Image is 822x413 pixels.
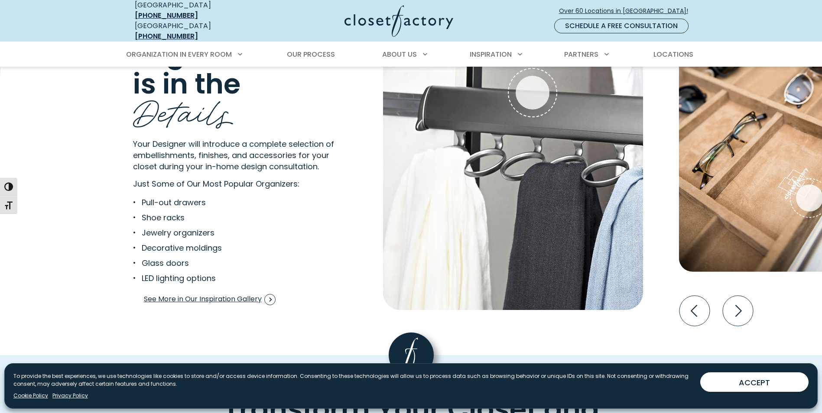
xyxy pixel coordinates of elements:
img: Closet Factory Logo [344,5,453,37]
button: Previous slide [676,292,713,329]
span: Your Designer will introduce a complete selection of embellishments, finishes, and accessories fo... [133,139,334,172]
span: Over 60 Locations in [GEOGRAPHIC_DATA]! [559,6,695,16]
span: Locations [653,49,693,59]
button: ACCEPT [700,372,809,392]
li: Decorative moldings [133,242,331,254]
a: [PHONE_NUMBER] [135,10,198,20]
li: Jewelry organizers [133,227,331,239]
span: Organization in Every Room [126,49,232,59]
span: Partners [564,49,598,59]
span: Inspiration [470,49,512,59]
p: To provide the best experiences, we use technologies like cookies to store and/or access device i... [13,372,693,388]
span: is in the [133,65,240,103]
img: Elite Pull-out scarf rack [383,37,643,310]
li: LED lighting options [133,272,331,284]
a: Privacy Policy [52,392,88,400]
li: Glass doors [133,257,331,269]
a: Over 60 Locations in [GEOGRAPHIC_DATA]! [559,3,695,19]
a: Schedule a Free Consultation [554,19,689,33]
span: Details [133,84,234,135]
a: Cookie Policy [13,392,48,400]
li: Pull-out drawers [133,197,331,208]
span: Our Process [287,49,335,59]
span: About Us [382,49,417,59]
p: Just Some of Our Most Popular Organizers: [133,178,359,190]
button: Next slide [719,292,757,329]
a: [PHONE_NUMBER] [135,31,198,41]
a: See More in Our Inspiration Gallery [143,291,276,308]
span: See More in Our Inspiration Gallery [144,294,276,305]
li: Shoe racks [133,212,331,223]
nav: Primary Menu [120,42,702,67]
div: [GEOGRAPHIC_DATA] [135,21,260,42]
